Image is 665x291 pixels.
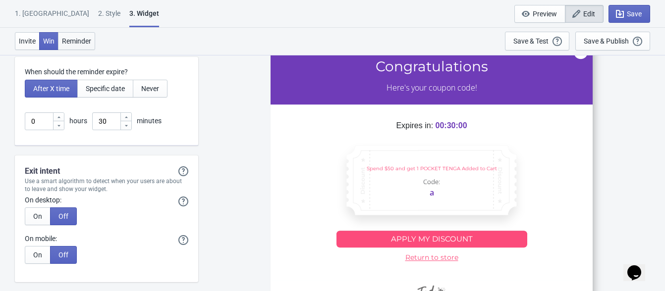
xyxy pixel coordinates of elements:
button: On [25,207,51,225]
button: Off [50,207,77,225]
button: Save [609,5,650,23]
button: On [25,246,51,264]
button: Reminder [58,32,95,50]
button: Edit [565,5,604,23]
span: On [33,251,42,259]
span: Save [627,10,642,18]
div: Save & Publish [584,37,629,45]
button: After X time [25,80,78,97]
label: On mobile: [25,234,57,243]
button: Preview [514,5,565,23]
button: Save & Publish [575,32,650,50]
span: Specific date [86,85,125,93]
div: Use a smart algorithm to detect when your users are about to leave and show your widget. [15,177,198,193]
span: minutes [137,117,162,125]
span: hours [69,117,87,125]
div: 1. [GEOGRAPHIC_DATA] [15,8,89,26]
span: On [33,212,42,220]
div: Exit intent [15,165,198,177]
button: Save & Test [505,32,569,50]
span: Edit [583,10,595,18]
span: Never [141,85,159,93]
span: Win [43,37,55,45]
span: Reminder [62,37,91,45]
span: Preview [533,10,557,18]
span: After X time [33,85,69,93]
span: Invite [19,37,36,45]
span: Off [58,251,68,259]
div: Save & Test [513,37,549,45]
label: On desktop: [25,195,61,205]
button: Specific date [77,80,133,97]
div: 3. Widget [129,8,159,27]
span: Off [58,212,68,220]
button: Invite [15,32,40,50]
button: Off [50,246,77,264]
button: Win [39,32,58,50]
iframe: chat widget [623,251,655,281]
div: 2 . Style [98,8,120,26]
p: When should the reminder expire? [25,67,188,77]
button: Never [133,80,167,97]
